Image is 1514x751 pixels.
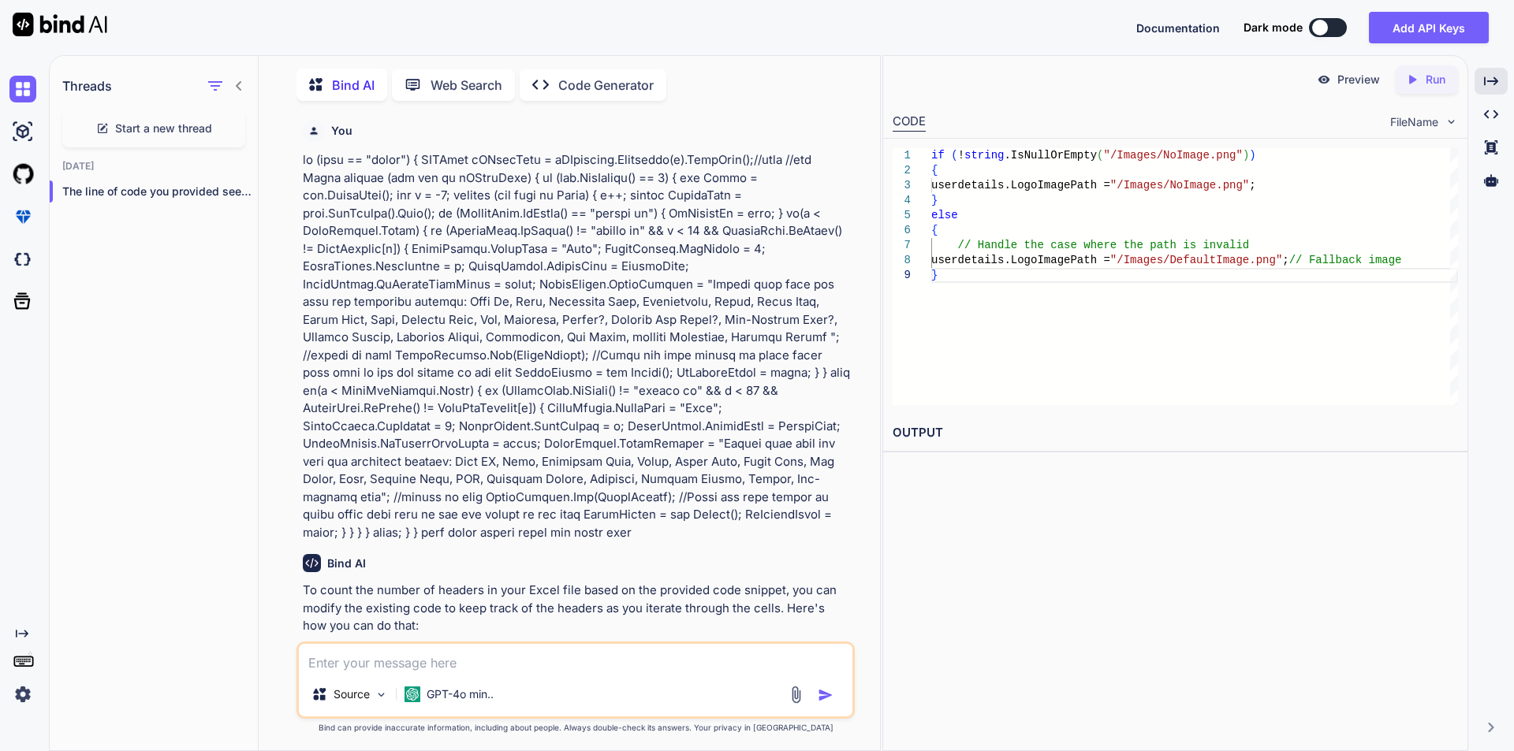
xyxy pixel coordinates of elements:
button: Documentation [1136,20,1220,36]
h6: You [331,123,352,139]
span: .IsNullOrEmpty [1004,149,1097,162]
span: Start a new thread [115,121,212,136]
div: 8 [893,253,911,268]
img: Bind AI [13,13,107,36]
div: 6 [893,223,911,238]
div: 5 [893,208,911,223]
div: 3 [893,178,911,193]
span: } [931,269,938,281]
p: Preview [1337,72,1380,87]
span: else [931,209,958,221]
p: To count the number of headers in your Excel file based on the provided code snippet, you can mod... [303,582,852,635]
p: Run [1426,72,1445,87]
img: githubLight [9,161,36,188]
p: Code Generator [558,76,654,95]
span: ( [951,149,957,162]
img: preview [1317,72,1331,87]
img: premium [9,203,36,230]
span: userdetails.LogoImagePath = [931,254,1110,266]
li: Initialize a counter before the loop that processes the headers. [315,638,852,660]
p: Bind AI [332,76,375,95]
span: ; [1282,254,1288,266]
span: ) [1249,149,1255,162]
img: GPT-4o mini [405,686,420,702]
span: } [931,194,938,206]
span: { [931,224,938,236]
span: if [931,149,945,162]
h2: OUTPUT [883,415,1467,452]
span: Dark mode [1244,20,1303,35]
img: settings [9,681,36,708]
span: "/Images/NoImage.png" [1109,179,1248,191]
span: ! [957,149,964,162]
img: chevron down [1445,115,1458,128]
span: FileName [1390,114,1438,130]
span: ) [1243,149,1249,162]
p: Web Search [431,76,502,95]
span: string [964,149,1004,162]
h1: Threads [62,76,112,95]
p: GPT-4o min.. [427,686,494,702]
div: 4 [893,193,911,208]
span: Documentation [1136,21,1220,35]
p: The line of code you provided seems to b... [62,184,258,199]
span: { [931,164,938,177]
span: ( [1097,149,1103,162]
h2: [DATE] [50,160,258,173]
span: "/Images/DefaultImage.png" [1109,254,1281,266]
p: Bind can provide inaccurate information, including about people. Always double-check its answers.... [296,722,855,734]
span: "/Images/NoImage.png" [1103,149,1242,162]
div: CODE [893,113,926,132]
div: 2 [893,163,911,178]
div: 9 [893,268,911,283]
img: chat [9,76,36,102]
span: // Fallback image [1288,254,1401,266]
img: Pick Models [375,688,388,701]
span: ; [1249,179,1255,191]
p: lo (ipsu == "dolor") { SITAmet cONsecTetu = aDIpiscing.Elitseddo(e).TempOrin();//utla //etd Magna... [303,151,852,541]
div: 1 [893,148,911,163]
div: 7 [893,238,911,253]
img: attachment [787,686,805,704]
span: // Handle the case where the path is invalid [957,239,1249,251]
img: ai-studio [9,118,36,145]
img: icon [818,687,833,703]
span: userdetails.LogoImagePath = [931,179,1110,191]
button: Add API Keys [1369,12,1489,43]
p: Source [334,686,370,702]
img: darkCloudIdeIcon [9,246,36,273]
h6: Bind AI [327,556,366,571]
